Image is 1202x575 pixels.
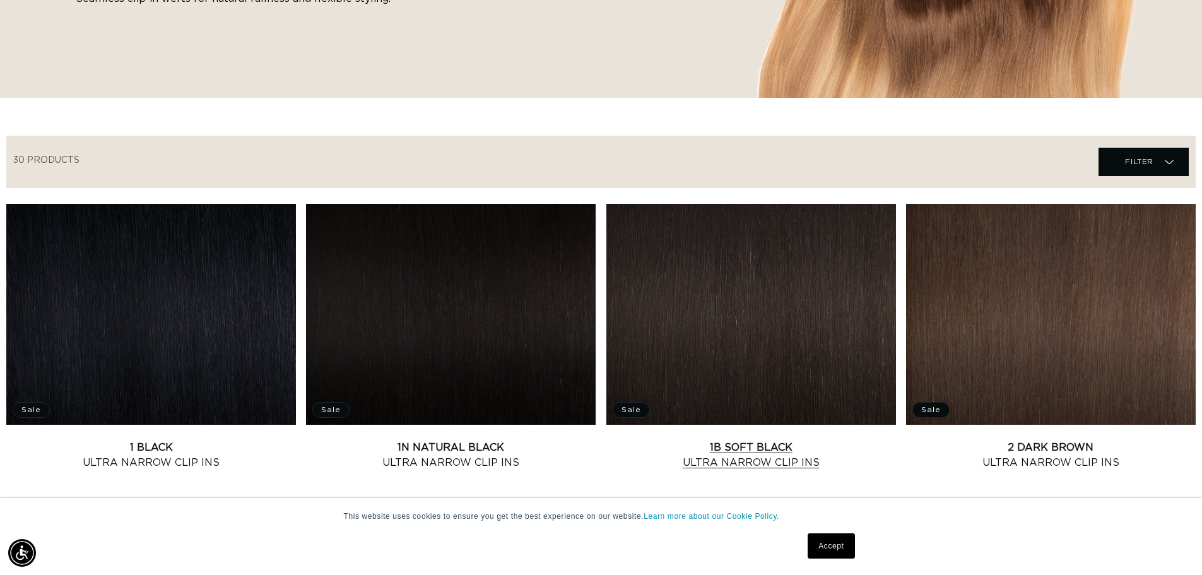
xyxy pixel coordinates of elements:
span: 30 products [13,156,80,165]
iframe: Chat Widget [1139,514,1202,575]
a: 1 Black Ultra Narrow Clip Ins [6,440,296,470]
a: 1N Natural Black Ultra Narrow Clip Ins [306,440,596,470]
div: Accessibility Menu [8,539,36,567]
a: Accept [808,533,854,559]
summary: Filter [1099,148,1189,176]
a: 2 Dark Brown Ultra Narrow Clip Ins [906,440,1196,470]
p: This website uses cookies to ensure you get the best experience on our website. [344,511,859,522]
span: Filter [1125,150,1153,174]
a: 1B Soft Black Ultra Narrow Clip Ins [606,440,896,470]
a: Learn more about our Cookie Policy. [644,512,779,521]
